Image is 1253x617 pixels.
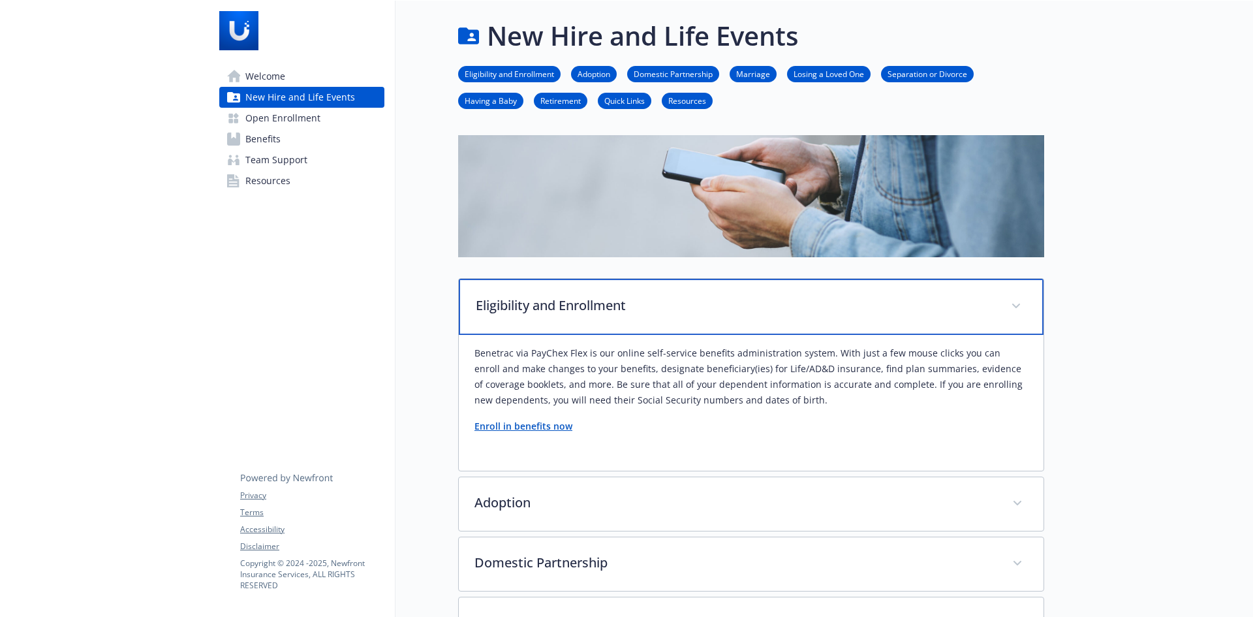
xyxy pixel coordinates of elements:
a: Terms [240,507,384,518]
p: Copyright © 2024 - 2025 , Newfront Insurance Services, ALL RIGHTS RESERVED [240,558,384,591]
a: New Hire and Life Events [219,87,384,108]
div: Eligibility and Enrollment [459,335,1044,471]
a: Privacy [240,490,384,501]
a: Enroll in benefits now [474,420,572,432]
div: Adoption [459,477,1044,531]
span: Welcome [245,66,285,87]
a: Benefits [219,129,384,150]
span: Team Support [245,150,307,170]
p: Domestic Partnership [474,553,997,573]
a: Retirement [534,94,587,106]
a: Adoption [571,67,617,80]
img: new hire page banner [458,135,1044,257]
a: Marriage [730,67,777,80]
a: Resources [662,94,713,106]
span: Benefits [245,129,281,150]
a: Open Enrollment [219,108,384,129]
a: Welcome [219,66,384,87]
span: New Hire and Life Events [245,87,355,108]
span: Open Enrollment [245,108,320,129]
a: Separation or Divorce [881,67,974,80]
p: Adoption [474,493,997,513]
a: Domestic Partnership [627,67,719,80]
a: Accessibility [240,524,384,535]
div: Eligibility and Enrollment [459,279,1044,335]
a: Disclaimer [240,541,384,552]
a: Quick Links [598,94,651,106]
p: Eligibility and Enrollment [476,296,995,315]
a: Eligibility and Enrollment [458,67,561,80]
div: Domestic Partnership [459,537,1044,591]
h1: New Hire and Life Events [487,16,798,55]
a: Having a Baby [458,94,523,106]
a: Losing a Loved One [787,67,871,80]
a: Team Support [219,150,384,170]
a: Resources [219,170,384,191]
span: Resources [245,170,290,191]
p: Benetrac via PayChex Flex is our online self-service benefits administration system. With just a ... [474,345,1028,408]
